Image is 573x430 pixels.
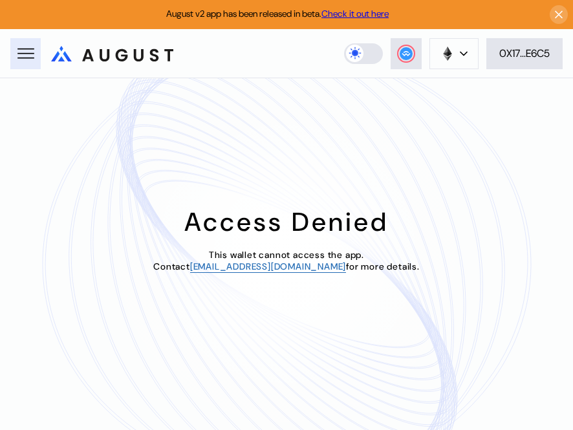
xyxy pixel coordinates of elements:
span: August v2 app has been released in beta. [166,8,389,19]
a: [EMAIL_ADDRESS][DOMAIN_NAME] [190,261,346,273]
a: Check it out here [321,8,389,19]
div: 0X17...E6C5 [499,47,550,60]
img: chain logo [440,47,455,61]
div: Access Denied [184,205,389,239]
span: This wallet cannot access the app. Contact for more details. [153,249,420,272]
button: chain logo [429,38,479,69]
button: 0X17...E6C5 [486,38,563,69]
